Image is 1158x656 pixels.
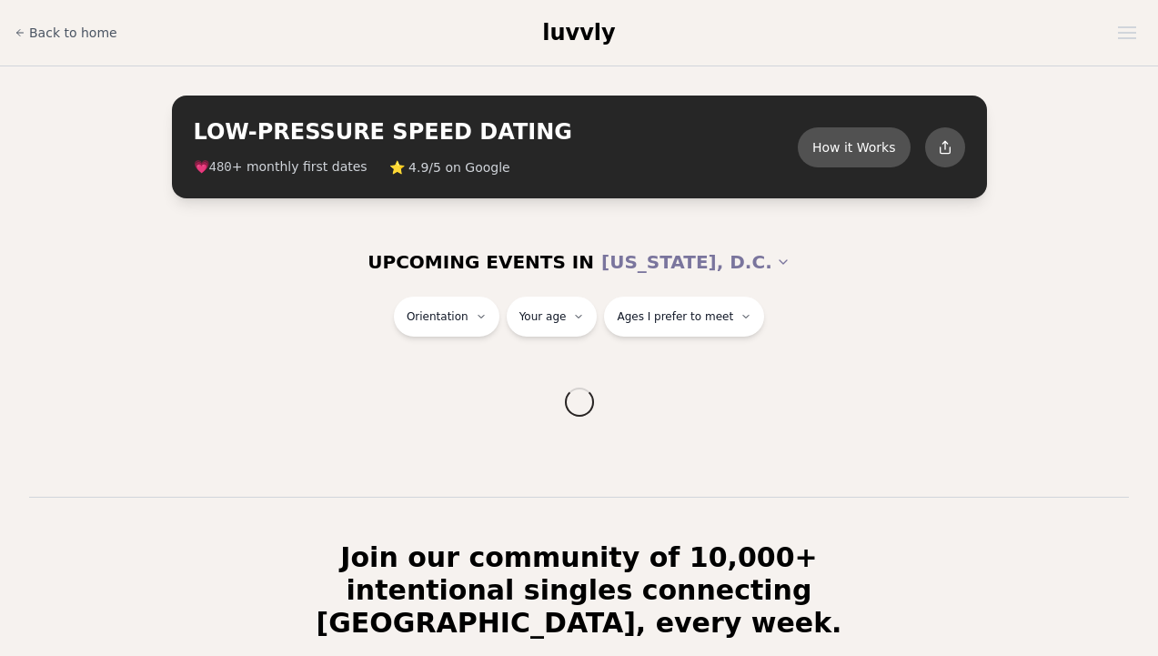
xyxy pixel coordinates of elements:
[394,297,499,337] button: Orientation
[407,309,468,324] span: Orientation
[389,158,510,177] span: ⭐ 4.9/5 on Google
[519,309,567,324] span: Your age
[601,242,790,282] button: [US_STATE], D.C.
[259,541,900,640] h2: Join our community of 10,000+ intentional singles connecting [GEOGRAPHIC_DATA], every week.
[194,117,798,146] h2: LOW-PRESSURE SPEED DATING
[617,309,733,324] span: Ages I prefer to meet
[1111,19,1143,46] button: Open menu
[194,157,368,177] span: 💗 + monthly first dates
[604,297,764,337] button: Ages I prefer to meet
[15,15,117,51] a: Back to home
[542,18,615,47] a: luvvly
[798,127,911,167] button: How it Works
[29,24,117,42] span: Back to home
[507,297,598,337] button: Your age
[542,20,615,45] span: luvvly
[368,249,594,275] span: UPCOMING EVENTS IN
[209,160,232,175] span: 480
